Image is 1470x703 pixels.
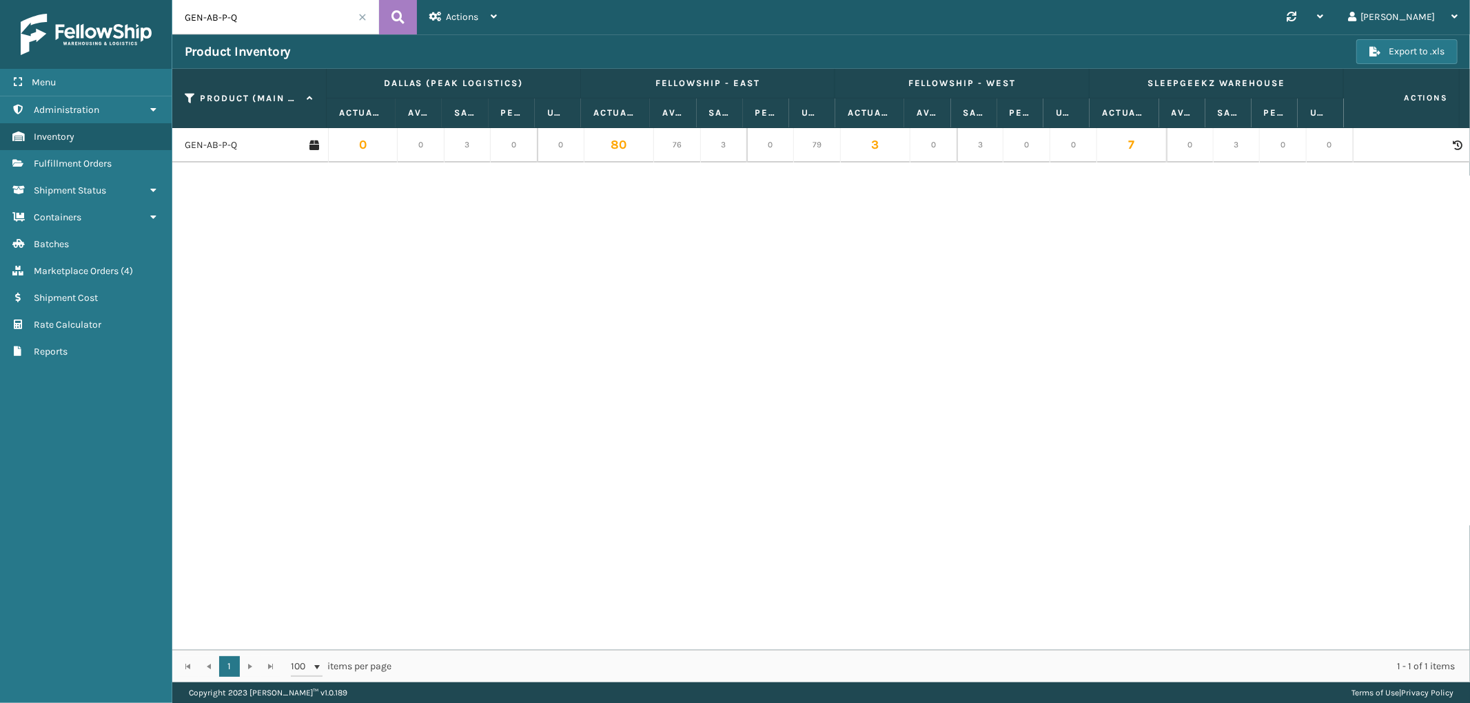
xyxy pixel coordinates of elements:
[291,656,391,677] span: items per page
[491,128,538,162] td: 0
[501,107,522,119] label: Pending
[1102,107,1146,119] label: Actual Quantity
[709,107,730,119] label: Safety
[794,128,841,162] td: 79
[34,319,101,330] span: Rate Calculator
[841,128,910,162] td: 3
[1050,128,1097,162] td: 0
[1264,107,1285,119] label: Pending
[1260,128,1307,162] td: 0
[185,43,291,60] h3: Product Inventory
[701,128,748,162] td: 3
[747,128,794,162] td: 0
[1214,128,1260,162] td: 3
[1097,128,1167,162] td: 7
[454,107,475,119] label: Safety
[1003,128,1050,162] td: 0
[339,77,568,90] label: Dallas (Peak Logistics)
[1453,140,1461,150] i: Product Activity
[1010,107,1030,119] label: Pending
[1172,107,1192,119] label: Available
[21,14,152,55] img: logo
[328,128,398,162] td: 0
[398,128,445,162] td: 0
[1401,688,1453,697] a: Privacy Policy
[1356,39,1458,64] button: Export to .xls
[1351,688,1399,697] a: Terms of Use
[1167,128,1214,162] td: 0
[1307,128,1354,162] td: 0
[121,265,133,277] span: ( 4 )
[34,211,81,223] span: Containers
[547,107,568,119] label: Unallocated
[200,92,300,105] label: Product (MAIN SKU)
[1310,107,1331,119] label: Unallocated
[411,660,1455,673] div: 1 - 1 of 1 items
[957,128,1004,162] td: 3
[917,107,937,119] label: Available
[910,128,957,162] td: 0
[34,131,74,143] span: Inventory
[654,128,701,162] td: 76
[1348,87,1456,109] span: Actions
[34,346,68,357] span: Reports
[219,656,240,677] a: 1
[538,128,584,162] td: 0
[755,107,776,119] label: Pending
[34,158,112,169] span: Fulfillment Orders
[34,238,69,250] span: Batches
[1218,107,1238,119] label: Safety
[32,76,56,88] span: Menu
[408,107,429,119] label: Available
[34,104,99,116] span: Administration
[1351,682,1453,703] div: |
[848,107,892,119] label: Actual Quantity
[189,682,347,703] p: Copyright 2023 [PERSON_NAME]™ v 1.0.189
[291,660,312,673] span: 100
[34,265,119,277] span: Marketplace Orders
[445,128,491,162] td: 3
[662,107,683,119] label: Available
[446,11,478,23] span: Actions
[34,292,98,304] span: Shipment Cost
[1102,77,1331,90] label: SleepGeekz Warehouse
[848,77,1076,90] label: Fellowship - West
[593,107,637,119] label: Actual Quantity
[802,107,822,119] label: Unallocated
[963,107,984,119] label: Safety
[1056,107,1076,119] label: Unallocated
[339,107,383,119] label: Actual Quantity
[593,77,822,90] label: Fellowship - East
[185,138,237,152] a: GEN-AB-P-Q
[34,185,106,196] span: Shipment Status
[584,128,654,162] td: 80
